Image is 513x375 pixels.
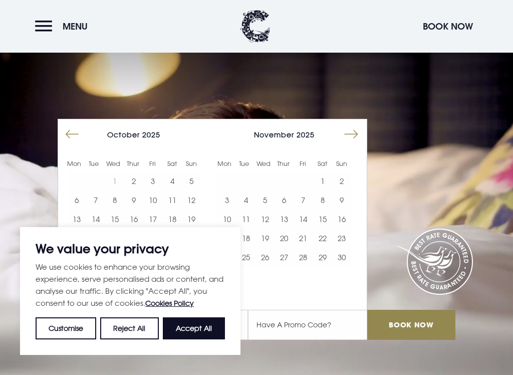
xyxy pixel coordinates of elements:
[236,248,255,267] td: Choose Tuesday, November 25, 2025 as your start date.
[294,191,313,210] button: 7
[275,210,294,229] button: 13
[332,210,351,229] td: Choose Sunday, November 16, 2025 as your start date.
[36,317,96,339] button: Customise
[313,171,332,191] td: Choose Saturday, November 1, 2025 as your start date.
[294,210,313,229] td: Choose Friday, November 14, 2025 as your start date.
[275,229,294,248] td: Choose Thursday, November 20, 2025 as your start date.
[86,210,105,229] button: 14
[182,210,201,229] td: Choose Sunday, October 19, 2025 as your start date.
[255,229,275,248] button: 19
[217,191,236,210] button: 3
[105,191,124,210] td: Choose Wednesday, October 8, 2025 as your start date.
[105,210,124,229] td: Choose Wednesday, October 15, 2025 as your start date.
[236,229,255,248] button: 18
[163,171,182,191] td: Choose Saturday, October 4, 2025 as your start date.
[313,248,332,267] button: 29
[332,229,351,248] td: Choose Sunday, November 23, 2025 as your start date.
[313,210,332,229] td: Choose Saturday, November 15, 2025 as your start date.
[143,171,162,191] td: Choose Friday, October 3, 2025 as your start date.
[124,171,143,191] button: 2
[332,171,351,191] button: 2
[332,248,351,267] td: Choose Sunday, November 30, 2025 as your start date.
[255,191,275,210] td: Choose Wednesday, November 5, 2025 as your start date.
[236,210,255,229] button: 11
[86,191,105,210] td: Choose Tuesday, October 7, 2025 as your start date.
[107,130,140,139] span: October
[86,191,105,210] button: 7
[67,210,86,229] td: Choose Monday, October 13, 2025 as your start date.
[236,191,255,210] button: 4
[236,248,255,267] button: 25
[182,191,201,210] button: 12
[143,191,162,210] button: 10
[217,191,236,210] td: Choose Monday, November 3, 2025 as your start date.
[294,229,313,248] button: 21
[163,210,182,229] td: Choose Saturday, October 18, 2025 as your start date.
[36,243,225,255] p: We value your privacy
[332,191,351,210] td: Choose Sunday, November 9, 2025 as your start date.
[255,191,275,210] button: 5
[67,191,86,210] button: 6
[143,171,162,191] button: 3
[105,210,124,229] button: 15
[100,317,158,339] button: Reject All
[182,210,201,229] button: 19
[182,171,201,191] td: Choose Sunday, October 5, 2025 as your start date.
[163,210,182,229] button: 18
[124,171,143,191] td: Choose Thursday, October 2, 2025 as your start date.
[143,210,162,229] button: 17
[255,248,275,267] td: Choose Wednesday, November 26, 2025 as your start date.
[142,130,160,139] span: 2025
[35,16,93,37] button: Menu
[182,171,201,191] button: 5
[163,191,182,210] td: Choose Saturday, October 11, 2025 as your start date.
[255,210,275,229] button: 12
[275,210,294,229] td: Choose Thursday, November 13, 2025 as your start date.
[236,210,255,229] td: Choose Tuesday, November 11, 2025 as your start date.
[255,210,275,229] td: Choose Wednesday, November 12, 2025 as your start date.
[163,317,225,339] button: Accept All
[163,191,182,210] button: 11
[294,248,313,267] td: Choose Friday, November 28, 2025 as your start date.
[332,210,351,229] button: 16
[313,248,332,267] td: Choose Saturday, November 29, 2025 as your start date.
[275,229,294,248] button: 20
[313,229,332,248] td: Choose Saturday, November 22, 2025 as your start date.
[275,191,294,210] button: 6
[418,16,478,37] button: Book Now
[367,310,455,340] input: Book Now
[313,229,332,248] button: 22
[86,210,105,229] td: Choose Tuesday, October 14, 2025 as your start date.
[275,248,294,267] button: 27
[124,210,143,229] td: Choose Thursday, October 16, 2025 as your start date.
[313,210,332,229] button: 15
[294,248,313,267] button: 28
[332,191,351,210] button: 9
[163,171,182,191] button: 4
[255,229,275,248] td: Choose Wednesday, November 19, 2025 as your start date.
[217,210,236,229] button: 10
[124,191,143,210] button: 9
[143,191,162,210] td: Choose Friday, October 10, 2025 as your start date.
[332,248,351,267] button: 30
[124,210,143,229] button: 16
[248,310,367,340] input: Have A Promo Code?
[332,229,351,248] button: 23
[294,191,313,210] td: Choose Friday, November 7, 2025 as your start date.
[20,227,240,355] div: We value your privacy
[124,191,143,210] td: Choose Thursday, October 9, 2025 as your start date.
[275,248,294,267] td: Choose Thursday, November 27, 2025 as your start date.
[275,191,294,210] td: Choose Thursday, November 6, 2025 as your start date.
[294,229,313,248] td: Choose Friday, November 21, 2025 as your start date.
[63,125,82,144] button: Move backward to switch to the previous month.
[105,191,124,210] button: 8
[332,171,351,191] td: Choose Sunday, November 2, 2025 as your start date.
[67,191,86,210] td: Choose Monday, October 6, 2025 as your start date.
[294,210,313,229] button: 14
[217,210,236,229] td: Choose Monday, November 10, 2025 as your start date.
[297,130,315,139] span: 2025
[67,210,86,229] button: 13
[254,130,294,139] span: November
[63,21,88,32] span: Menu
[240,10,271,43] img: Clandeboye Lodge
